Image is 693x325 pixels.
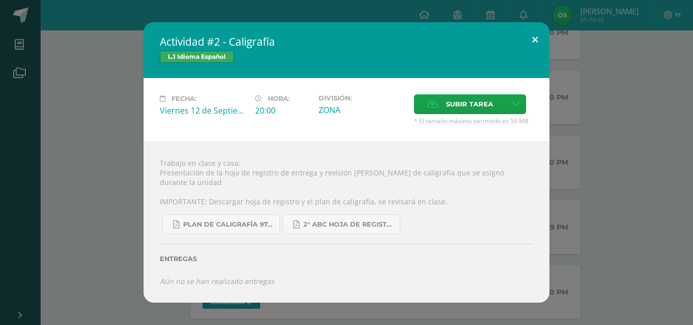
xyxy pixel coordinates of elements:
i: Aún no se han realizado entregas [160,276,274,286]
span: 2° ABC HOJA DE REGISTRO - UNIDAD FINAL.pdf [303,221,395,229]
button: Close (Esc) [521,22,549,57]
div: 20:00 [255,105,310,116]
label: División: [319,94,406,102]
span: Fecha: [171,95,196,102]
span: * El tamaño máximo permitido es 50 MB [414,117,533,125]
span: Subir tarea [446,95,493,114]
h2: Actividad #2 - Caligrafía [160,34,533,49]
span: L.1 Idioma Español [160,51,234,63]
span: Hora: [268,95,290,102]
label: Entregas [160,255,533,263]
div: Trabajo en clase y casa: Presentación de la hoja de registro de entrega y revisión [PERSON_NAME] ... [144,141,549,302]
div: ZONA [319,104,406,116]
a: Plan de caligrafía 97-142 Segundo Básico ABC.pdf [162,214,280,234]
span: Plan de caligrafía 97-142 Segundo Básico ABC.pdf [183,221,274,229]
div: Viernes 12 de Septiembre [160,105,247,116]
a: 2° ABC HOJA DE REGISTRO - UNIDAD FINAL.pdf [283,214,400,234]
